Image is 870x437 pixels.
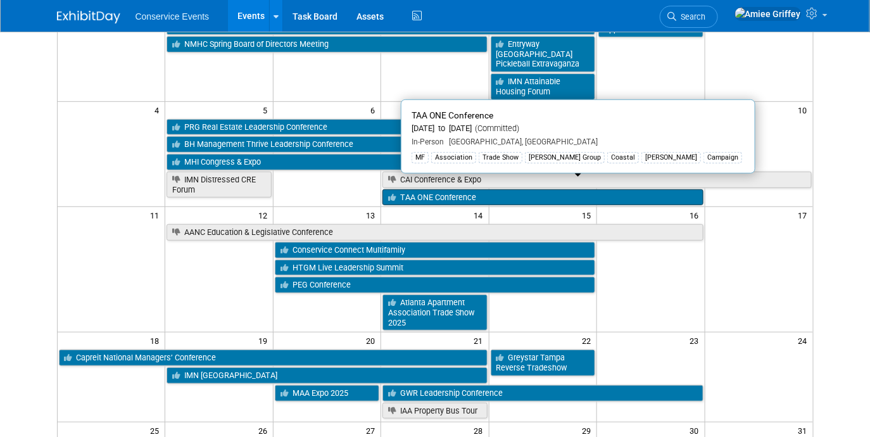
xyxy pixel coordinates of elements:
[525,152,605,163] div: [PERSON_NAME] Group
[797,207,813,223] span: 17
[382,403,487,419] a: IAA Property Bus Tour
[677,12,706,22] span: Search
[797,332,813,348] span: 24
[444,137,598,146] span: [GEOGRAPHIC_DATA], [GEOGRAPHIC_DATA]
[167,367,487,384] a: IMN [GEOGRAPHIC_DATA]
[59,350,488,366] a: Capreit National Managers’ Conference
[581,207,596,223] span: 15
[641,152,701,163] div: [PERSON_NAME]
[412,152,429,163] div: MF
[473,332,489,348] span: 21
[275,242,595,258] a: Conservice Connect Multifamily
[412,123,745,134] div: [DATE] to [DATE]
[431,152,476,163] div: Association
[382,385,703,402] a: GWR Leadership Conference
[607,152,639,163] div: Coastal
[365,207,381,223] span: 13
[57,11,120,23] img: ExhibitDay
[703,152,742,163] div: Campaign
[153,102,165,118] span: 4
[382,294,487,331] a: Atlanta Apartment Association Trade Show 2025
[581,332,596,348] span: 22
[167,36,487,53] a: NMHC Spring Board of Directors Meeting
[167,224,703,241] a: AANC Education & Legislative Conference
[167,172,271,198] a: IMN Distressed CRE Forum
[167,154,487,170] a: MHI Congress & Expo
[275,260,595,276] a: HTGM Live Leadership Summit
[149,207,165,223] span: 11
[491,350,595,376] a: Greystar Tampa Reverse Tradeshow
[472,123,519,133] span: (Committed)
[491,73,595,99] a: IMN Attainable Housing Forum
[412,110,493,120] span: TAA ONE Conference
[382,172,811,188] a: CAI Conference & Expo
[275,385,379,402] a: MAA Expo 2025
[257,332,273,348] span: 19
[660,6,718,28] a: Search
[257,207,273,223] span: 12
[136,11,210,22] span: Conservice Events
[275,277,595,293] a: PEG Conference
[382,189,703,206] a: TAA ONE Conference
[167,119,703,136] a: PRG Real Estate Leadership Conference
[689,207,705,223] span: 16
[412,137,444,146] span: In-Person
[473,207,489,223] span: 14
[734,7,802,21] img: Amiee Griffey
[797,102,813,118] span: 10
[491,36,595,72] a: Entryway [GEOGRAPHIC_DATA] Pickleball Extravaganza
[369,102,381,118] span: 6
[479,152,522,163] div: Trade Show
[167,136,487,153] a: BH Management Thrive Leadership Conference
[149,332,165,348] span: 18
[689,332,705,348] span: 23
[262,102,273,118] span: 5
[365,332,381,348] span: 20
